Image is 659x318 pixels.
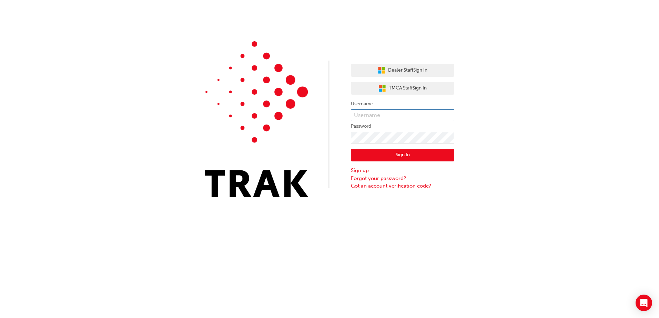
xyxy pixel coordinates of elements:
input: Username [351,109,454,121]
img: Trak [205,41,308,197]
button: Dealer StaffSign In [351,64,454,77]
div: Open Intercom Messenger [636,295,652,311]
label: Username [351,100,454,108]
span: TMCA Staff Sign In [389,84,427,92]
label: Password [351,122,454,130]
button: Sign In [351,149,454,162]
a: Got an account verification code? [351,182,454,190]
span: Dealer Staff Sign In [388,66,427,74]
a: Forgot your password? [351,174,454,182]
button: TMCA StaffSign In [351,82,454,95]
a: Sign up [351,167,454,174]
